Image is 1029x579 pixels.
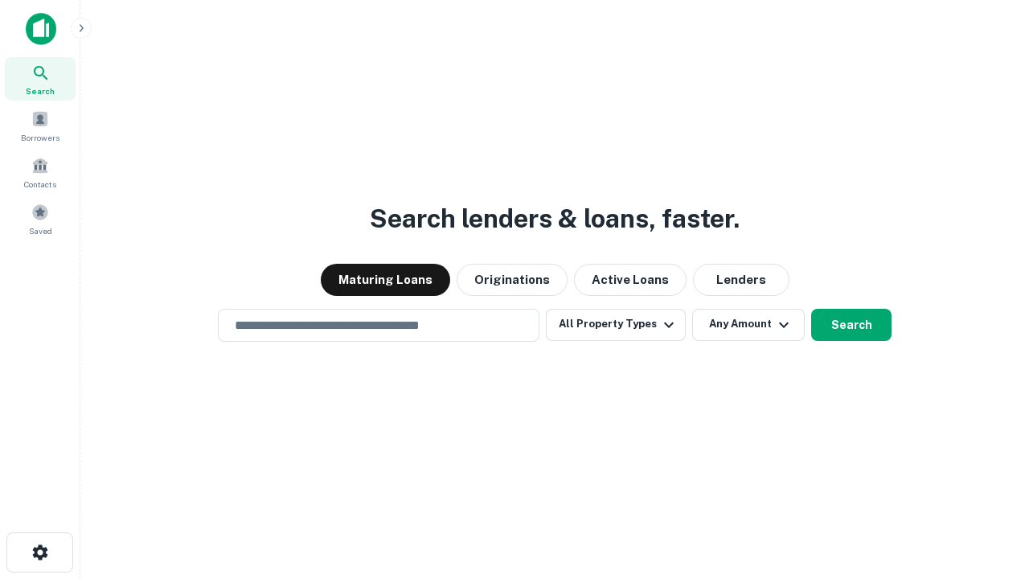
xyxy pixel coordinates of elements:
[574,264,687,296] button: Active Loans
[26,84,55,97] span: Search
[5,104,76,147] a: Borrowers
[321,264,450,296] button: Maturing Loans
[5,197,76,240] a: Saved
[29,224,52,237] span: Saved
[811,309,892,341] button: Search
[5,150,76,194] a: Contacts
[5,57,76,101] a: Search
[26,13,56,45] img: capitalize-icon.png
[370,199,740,238] h3: Search lenders & loans, faster.
[546,309,686,341] button: All Property Types
[693,264,789,296] button: Lenders
[692,309,805,341] button: Any Amount
[949,450,1029,528] iframe: Chat Widget
[457,264,568,296] button: Originations
[24,178,56,191] span: Contacts
[21,131,59,144] span: Borrowers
